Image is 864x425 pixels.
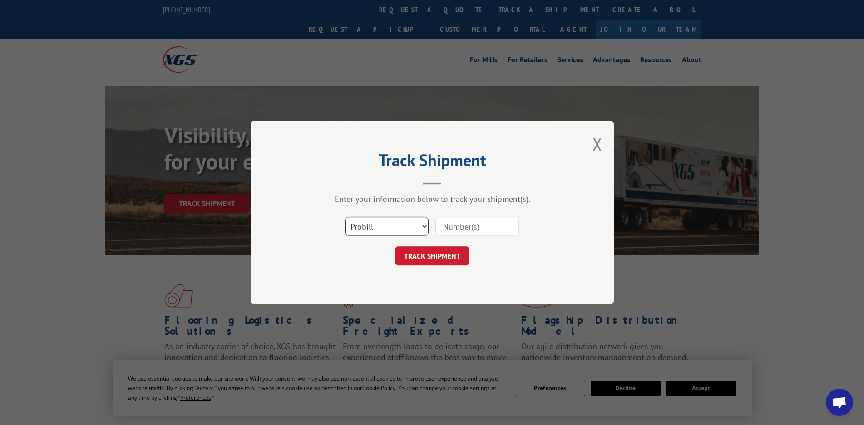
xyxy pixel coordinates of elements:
button: Close modal [592,132,602,156]
div: Enter your information below to track your shipment(s). [296,194,568,204]
div: Open chat [826,389,853,416]
button: TRACK SHIPMENT [395,246,469,265]
h2: Track Shipment [296,154,568,171]
input: Number(s) [435,217,519,236]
